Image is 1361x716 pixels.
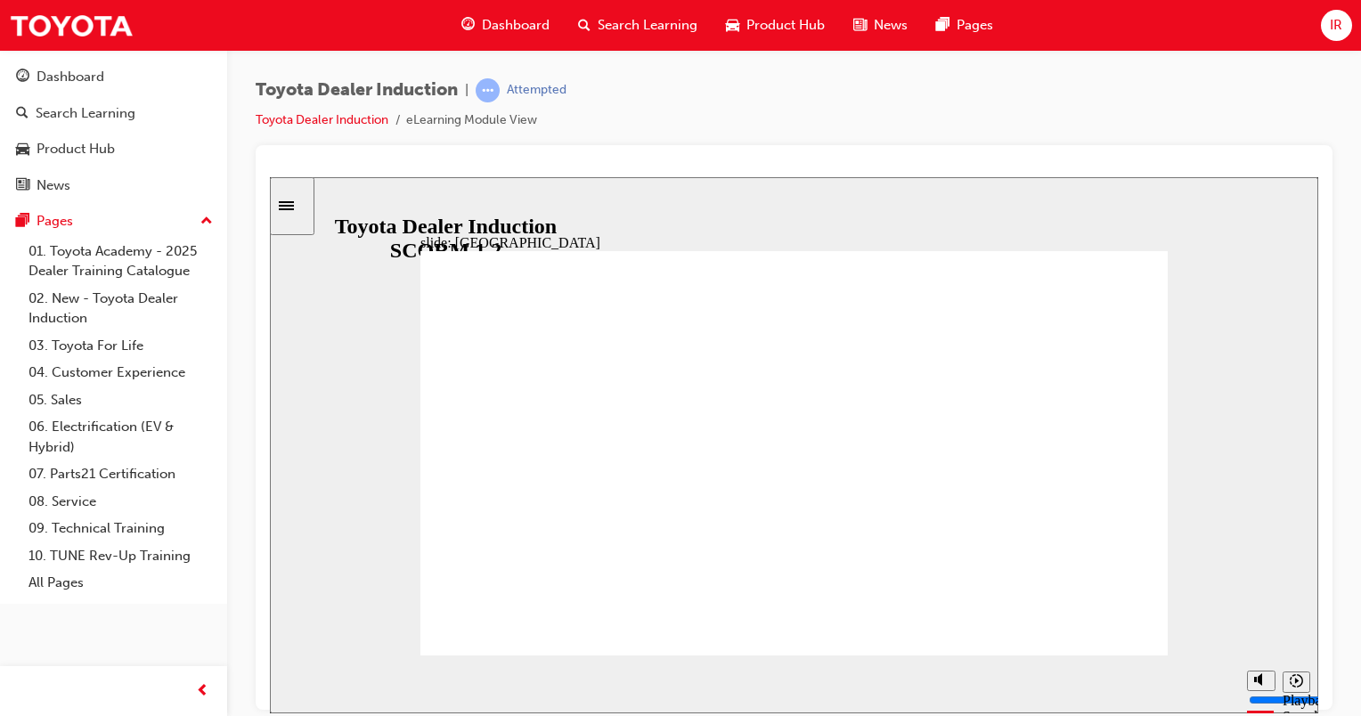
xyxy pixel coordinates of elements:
div: Search Learning [36,103,135,124]
a: Search Learning [7,97,220,130]
a: 09. Technical Training [21,515,220,542]
span: search-icon [16,106,29,122]
img: Trak [9,5,134,45]
div: Product Hub [37,139,115,159]
span: Dashboard [482,15,550,36]
span: car-icon [726,14,739,37]
div: misc controls [968,478,1039,536]
li: eLearning Module View [406,110,537,131]
button: Pages [7,205,220,238]
a: 07. Parts21 Certification [21,460,220,488]
span: Toyota Dealer Induction [256,80,458,101]
a: 10. TUNE Rev-Up Training [21,542,220,570]
a: Dashboard [7,61,220,94]
button: DashboardSearch LearningProduct HubNews [7,57,220,205]
span: guage-icon [16,69,29,85]
button: IR [1321,10,1352,41]
a: pages-iconPages [922,7,1007,44]
a: car-iconProduct Hub [712,7,839,44]
span: IR [1330,15,1342,36]
a: 01. Toyota Academy - 2025 Dealer Training Catalogue [21,238,220,285]
input: volume [979,516,1094,530]
a: guage-iconDashboard [447,7,564,44]
a: search-iconSearch Learning [564,7,712,44]
a: 03. Toyota For Life [21,332,220,360]
span: News [874,15,908,36]
span: up-icon [200,210,213,233]
span: learningRecordVerb_ATTEMPT-icon [476,78,500,102]
span: guage-icon [461,14,475,37]
a: 05. Sales [21,386,220,414]
a: 06. Electrification (EV & Hybrid) [21,413,220,460]
span: news-icon [853,14,867,37]
a: 08. Service [21,488,220,516]
span: car-icon [16,142,29,158]
a: 04. Customer Experience [21,359,220,386]
span: pages-icon [16,214,29,230]
a: All Pages [21,569,220,597]
a: News [7,169,220,202]
span: | [465,80,469,101]
span: Product Hub [746,15,825,36]
div: Dashboard [37,67,104,87]
span: search-icon [578,14,591,37]
div: Attempted [507,82,566,99]
span: pages-icon [936,14,949,37]
button: Mute (Ctrl+Alt+M) [977,493,1006,514]
span: Search Learning [598,15,697,36]
button: Playback speed [1013,494,1040,516]
div: Playback Speed [1013,516,1039,548]
a: news-iconNews [839,7,922,44]
span: prev-icon [196,680,209,703]
div: Pages [37,211,73,232]
span: Pages [957,15,993,36]
a: 02. New - Toyota Dealer Induction [21,285,220,332]
span: news-icon [16,178,29,194]
a: Toyota Dealer Induction [256,112,388,127]
a: Product Hub [7,133,220,166]
div: News [37,175,70,196]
